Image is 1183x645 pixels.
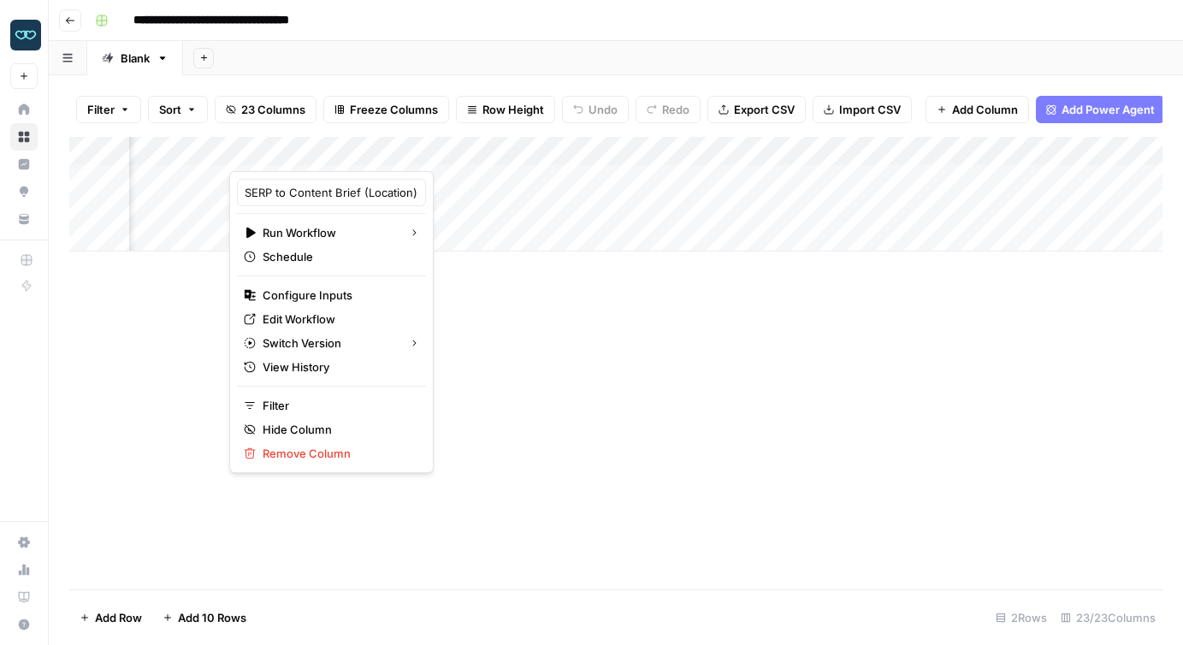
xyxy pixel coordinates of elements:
div: Blank [121,50,150,67]
span: Remove Column [263,445,412,462]
span: Filter [263,397,412,414]
button: 23 Columns [215,96,316,123]
a: Blank [87,41,183,75]
button: Row Height [456,96,555,123]
button: Help + Support [10,611,38,638]
span: Redo [662,101,689,118]
span: Export CSV [734,101,795,118]
a: Settings [10,529,38,556]
button: Filter [76,96,141,123]
span: Add 10 Rows [178,609,246,626]
button: Add Row [69,604,152,631]
button: Undo [562,96,629,123]
a: Usage [10,556,38,583]
a: Your Data [10,205,38,233]
span: Hide Column [263,421,412,438]
span: Run Workflow [263,224,395,241]
a: Opportunities [10,178,38,205]
button: Freeze Columns [323,96,449,123]
span: View History [263,358,412,376]
span: Switch Version [263,334,395,352]
a: Learning Hub [10,583,38,611]
a: Browse [10,123,38,151]
a: Home [10,96,38,123]
img: Zola Inc Logo [10,20,41,50]
span: Import CSV [839,101,901,118]
span: Sort [159,101,181,118]
span: Configure Inputs [263,287,412,304]
span: Filter [87,101,115,118]
button: Add Column [926,96,1029,123]
button: Add 10 Rows [152,604,257,631]
span: 23 Columns [241,101,305,118]
span: Add Row [95,609,142,626]
button: Export CSV [707,96,806,123]
span: Undo [589,101,618,118]
span: Add Column [952,101,1018,118]
button: Workspace: Zola Inc [10,14,38,56]
span: Freeze Columns [350,101,438,118]
div: 2 Rows [989,604,1054,631]
span: Row Height [482,101,544,118]
button: Import CSV [813,96,912,123]
div: 23/23 Columns [1054,604,1162,631]
span: Schedule [263,248,412,265]
a: Insights [10,151,38,178]
button: Sort [148,96,208,123]
span: Edit Workflow [263,311,412,328]
span: Add Power Agent [1062,101,1155,118]
button: Redo [636,96,701,123]
button: Add Power Agent [1036,96,1165,123]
